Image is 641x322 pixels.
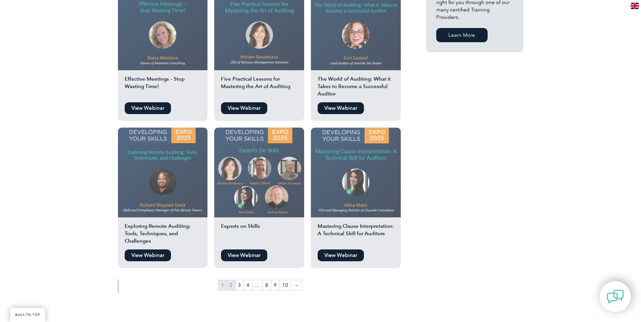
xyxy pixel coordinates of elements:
img: Dada [118,128,208,217]
a: View Webinar [125,102,171,114]
a: View Webinar [221,102,267,114]
a: BACK TO TOP [10,308,45,322]
img: contact-chat.png [607,288,624,305]
h2: Five Practical Lessons for Mastering the Art of Auditing [214,75,304,99]
a: View Webinar [221,249,267,261]
a: Page 3 [236,280,244,290]
a: Experts on Skills [214,128,304,246]
nav: Product Pagination [118,279,402,293]
a: Page 4 [244,280,252,290]
h2: Effective Meetings – Stop Wasting Time! [118,75,208,99]
a: View Webinar [318,102,364,114]
a: View Webinar [125,249,171,261]
span: Page 1 [219,280,227,290]
img: mina [311,128,401,217]
a: Page 10 [280,280,291,290]
a: Page 9 [271,280,279,290]
span: … [252,280,263,290]
h2: Experts on Skills [214,222,304,246]
a: Page 8 [263,280,271,290]
a: View Webinar [318,249,364,261]
a: Exploring Remote Auditing: Tools, Techniques, and Challenges [118,128,208,246]
a: → [291,280,301,290]
h2: The World of Auditing: What it Takes to Become a Successful Auditor [311,75,401,99]
img: en [631,3,639,9]
a: Mastering Clause Interpretation: A Technical Skill for Auditors [311,128,401,246]
h2: Mastering Clause Interpretation: A Technical Skill for Auditors [311,222,401,246]
a: Page 2 [227,280,235,290]
h2: Exploring Remote Auditing: Tools, Techniques, and Challenges [118,222,208,246]
a: Learn More [436,28,488,42]
img: expert on skills [214,128,304,217]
